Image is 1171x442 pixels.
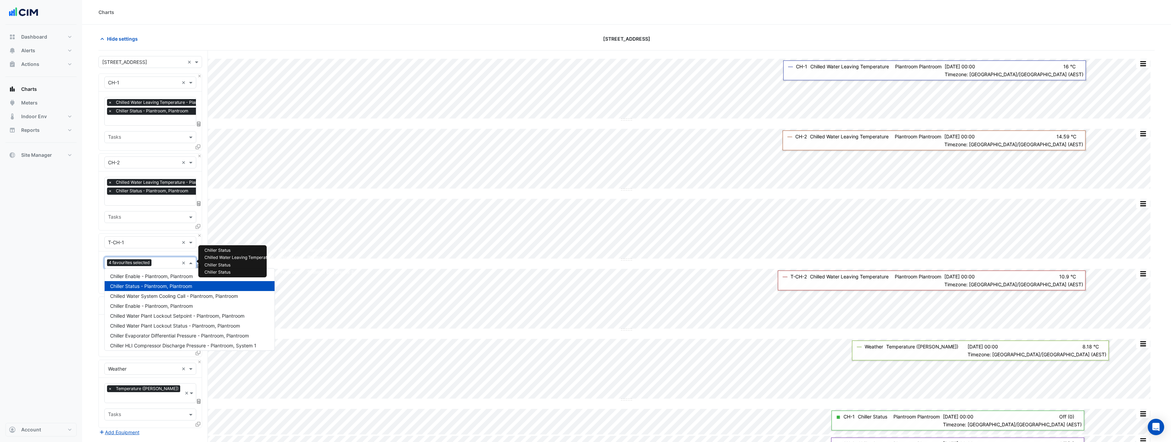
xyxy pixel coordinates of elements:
[110,313,244,319] span: Chilled Water Plant Lockout Setpoint - Plantroom, Plantroom
[114,385,180,392] span: Temperature (Celcius)
[277,247,304,254] td: Plantroom
[277,254,304,262] td: Plantroom
[201,254,277,262] td: Chilled Water Leaving Temperature
[5,30,77,44] button: Dashboard
[182,159,187,166] span: Clear
[9,99,16,106] app-icon: Meters
[21,113,47,120] span: Indoor Env
[110,333,249,339] span: Chiller Evaporator Differential Pressure - Plantroom, Plantroom
[21,86,37,93] span: Charts
[196,421,200,427] span: Clone Favourites and Tasks from this Equipment to other Equipment
[9,152,16,158] app-icon: Site Manager
[1148,419,1164,435] div: Open Intercom Messenger
[21,152,52,158] span: Site Manager
[197,154,202,158] button: Close
[5,44,77,57] button: Alerts
[277,261,304,269] td: Plantroom
[114,108,190,114] span: Chiller Status - Plantroom, Plantroom
[304,269,357,276] td: System 1 Compressor 2
[187,58,193,66] span: Clear
[107,108,113,114] span: ×
[21,47,35,54] span: Alerts
[21,99,38,106] span: Meters
[21,33,47,40] span: Dashboard
[9,127,16,134] app-icon: Reports
[196,398,202,404] span: Choose Function
[8,5,39,19] img: Company Logo
[9,86,16,93] app-icon: Charts
[1136,59,1150,68] button: More Options
[9,61,16,68] app-icon: Actions
[104,268,275,351] ng-dropdown-panel: Options list
[98,9,114,16] div: Charts
[21,61,39,68] span: Actions
[107,133,121,142] div: Tasks
[201,269,277,276] td: Chiller Status
[9,33,16,40] app-icon: Dashboard
[5,57,77,71] button: Actions
[110,283,192,289] span: Chiller Status - Plantroom, Plantroom
[107,385,113,392] span: ×
[9,113,16,120] app-icon: Indoor Env
[110,273,193,279] span: Chiller Enable - Plantroom, Plantroom
[110,323,240,329] span: Chilled Water Plant Lockout Status - Plantroom, Plantroom
[5,148,77,162] button: Site Manager
[196,350,200,356] span: Clone Favourites and Tasks from this Equipment to other Equipment
[107,188,113,194] span: ×
[196,224,200,230] span: Clone Favourites and Tasks from this Equipment to other Equipment
[201,261,277,269] td: Chiller Status
[5,82,77,96] button: Charts
[107,213,121,222] div: Tasks
[114,188,190,194] span: Chiller Status - Plantroom, Plantroom
[304,254,357,262] td: Plantroom
[110,303,193,309] span: Chiller Enable - Plantroom, Plantroom
[197,360,202,364] button: Close
[1136,129,1150,138] button: More Options
[98,428,140,436] button: Add Equipment
[196,121,202,127] span: Choose Function
[110,343,256,348] span: Chiller HLI Compressor Discharge Pressure - Plantroom, System 1
[98,33,142,45] button: Hide settings
[182,365,187,372] span: Clear
[1136,270,1150,278] button: More Options
[5,123,77,137] button: Reports
[5,110,77,123] button: Indoor Env
[185,389,189,397] span: Clear
[277,269,304,276] td: Plantroom
[9,47,16,54] app-icon: Alerts
[114,179,233,186] span: Chilled Water Leaving Temperature - Plantroom, Plantroom
[196,144,200,150] span: Clone Favourites and Tasks from this Equipment to other Equipment
[197,234,202,238] button: Close
[107,179,113,186] span: ×
[182,79,187,86] span: Clear
[304,247,357,254] td: Plantroom
[107,259,151,266] span: 4 favourites selected
[201,247,277,254] td: Chiller Status
[21,426,41,433] span: Account
[107,99,113,106] span: ×
[110,293,238,299] span: Chilled Water System Cooling Call - Plantroom, Plantroom
[196,201,202,207] span: Choose Function
[182,259,187,266] span: Clear
[182,239,187,246] span: Clear
[1136,199,1150,208] button: More Options
[197,74,202,78] button: Close
[1136,340,1150,348] button: More Options
[304,261,357,269] td: System 2 Compressor 2
[5,96,77,110] button: Meters
[5,423,77,437] button: Account
[107,411,121,419] div: Tasks
[107,35,138,42] span: Hide settings
[603,35,650,42] span: [STREET_ADDRESS]
[21,127,40,134] span: Reports
[114,99,233,106] span: Chilled Water Leaving Temperature - Plantroom, Plantroom
[1136,410,1150,418] button: More Options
